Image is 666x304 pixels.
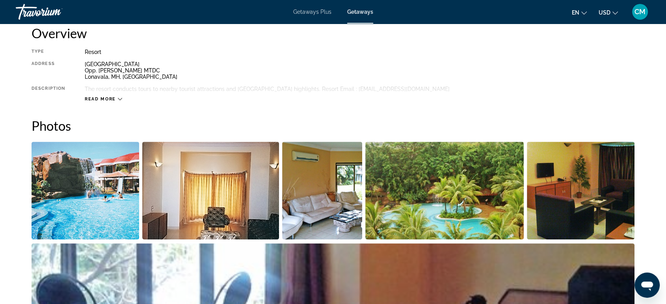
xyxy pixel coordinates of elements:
a: Travorium [16,2,95,22]
button: Change language [572,7,587,18]
span: USD [599,9,610,16]
div: Type [32,49,65,55]
button: Open full-screen image slider [142,141,279,240]
button: Change currency [599,7,618,18]
h2: Photos [32,118,634,133]
span: CM [634,8,646,16]
div: [GEOGRAPHIC_DATA] Opp. [PERSON_NAME] MTDC Lonavala, MH, [GEOGRAPHIC_DATA] [85,61,634,80]
iframe: Button to launch messaging window [634,272,660,298]
a: Getaways Plus [293,9,331,15]
span: en [572,9,579,16]
button: Open full-screen image slider [32,141,139,240]
div: Resort [85,49,634,55]
div: Description [32,86,65,92]
h2: Overview [32,25,634,41]
div: Address [32,61,65,80]
a: Getaways [347,9,373,15]
span: Read more [85,96,116,102]
button: User Menu [630,4,650,20]
button: Read more [85,96,122,102]
button: Open full-screen image slider [282,141,362,240]
button: Open full-screen image slider [527,141,634,240]
button: Open full-screen image slider [365,141,524,240]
